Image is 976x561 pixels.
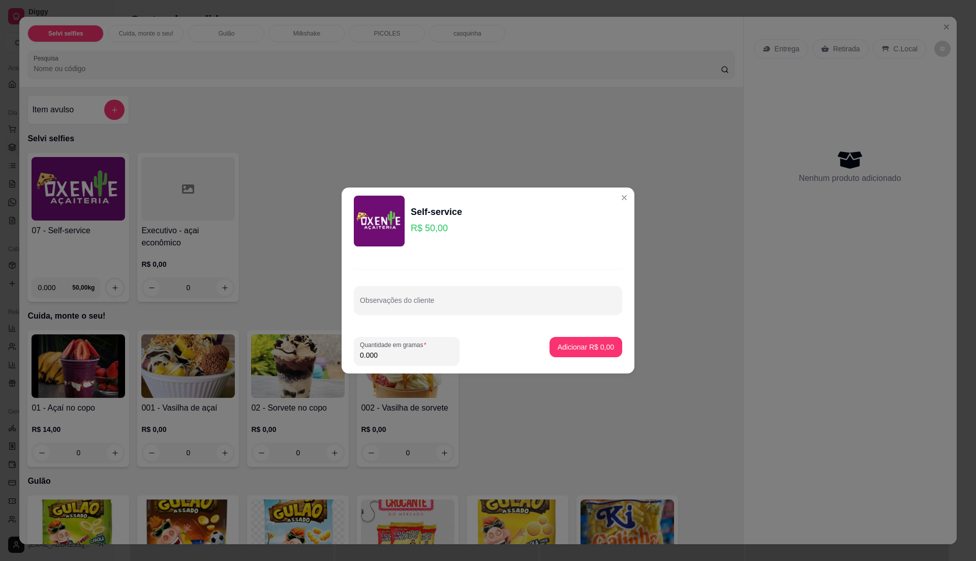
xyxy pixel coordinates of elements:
[411,221,462,235] p: R$ 50,00
[360,299,616,309] input: Observações do cliente
[550,337,622,357] button: Adicionar R$ 0,00
[360,350,453,360] input: Quantidade em gramas
[360,340,430,349] label: Quantidade em gramas
[616,190,632,206] button: Close
[411,205,462,219] div: Self-service
[558,342,614,352] p: Adicionar R$ 0,00
[354,196,405,246] img: product-image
